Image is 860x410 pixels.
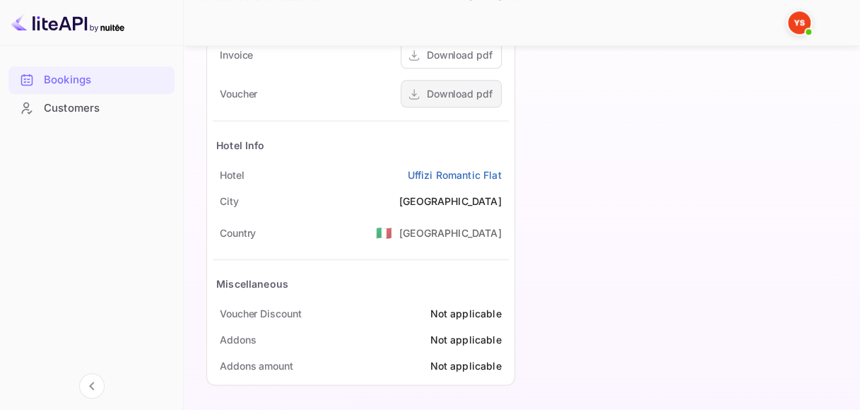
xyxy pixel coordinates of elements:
[44,100,167,117] div: Customers
[399,225,502,240] div: [GEOGRAPHIC_DATA]
[408,168,502,182] a: Uffizi Romantic Flat
[220,225,256,240] div: Country
[8,66,175,94] div: Bookings
[220,86,257,101] div: Voucher
[216,276,288,291] div: Miscellaneous
[220,358,293,373] div: Addons amount
[788,11,811,34] img: Yandex Support
[220,168,245,182] div: Hotel
[399,194,502,209] div: [GEOGRAPHIC_DATA]
[216,138,265,153] div: Hotel Info
[376,220,392,245] span: United States
[8,95,175,121] a: Customers
[430,358,501,373] div: Not applicable
[220,306,301,321] div: Voucher Discount
[8,95,175,122] div: Customers
[427,47,493,62] div: Download pdf
[430,332,501,347] div: Not applicable
[8,66,175,93] a: Bookings
[220,194,239,209] div: City
[430,306,501,321] div: Not applicable
[427,86,493,101] div: Download pdf
[220,47,253,62] div: Invoice
[79,373,105,399] button: Collapse navigation
[220,332,256,347] div: Addons
[44,72,167,88] div: Bookings
[11,11,124,34] img: LiteAPI logo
